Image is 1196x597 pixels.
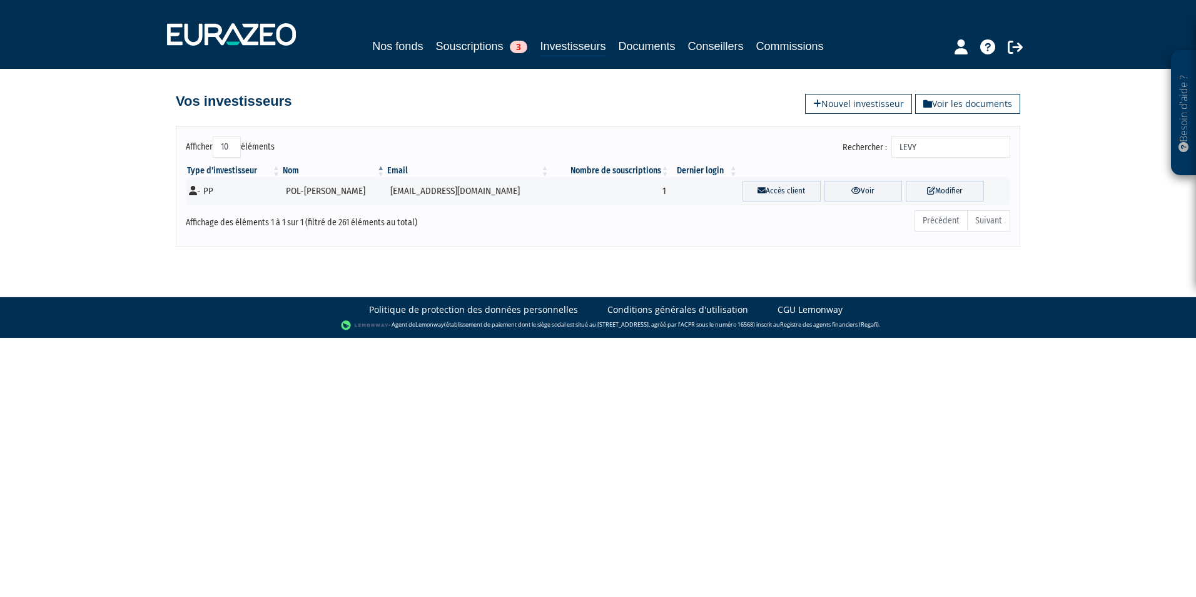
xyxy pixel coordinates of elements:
[372,38,423,55] a: Nos fonds
[186,165,281,177] th: Type d'investisseur : activer pour trier la colonne par ordre croissant
[619,38,676,55] a: Documents
[13,319,1183,332] div: - Agent de (établissement de paiement dont le siège social est situé au [STREET_ADDRESS], agréé p...
[739,165,1010,177] th: &nbsp;
[386,165,550,177] th: Email : activer pour trier la colonne par ordre croissant
[1177,57,1191,170] p: Besoin d'aide ?
[186,177,281,205] td: - PP
[607,304,748,316] a: Conditions générales d'utilisation
[415,320,444,329] a: Lemonway
[176,94,291,109] h4: Vos investisseurs
[167,23,296,46] img: 1732889491-logotype_eurazeo_blanc_rvb.png
[550,165,670,177] th: Nombre de souscriptions : activer pour trier la colonne par ordre croissant
[550,177,670,205] td: 1
[213,136,241,158] select: Afficheréléments
[742,181,821,202] a: Accès client
[688,38,744,55] a: Conseillers
[891,136,1010,158] input: Rechercher :
[281,177,386,205] td: POL-[PERSON_NAME]
[780,320,879,329] a: Registre des agents financiers (Regafi)
[186,209,519,229] div: Affichage des éléments 1 à 1 sur 1 (filtré de 261 éléments au total)
[186,136,275,158] label: Afficher éléments
[386,177,550,205] td: [EMAIL_ADDRESS][DOMAIN_NAME]
[510,41,527,53] span: 3
[540,38,606,57] a: Investisseurs
[369,304,578,316] a: Politique de protection des données personnelles
[341,319,389,332] img: logo-lemonway.png
[671,165,739,177] th: Dernier login : activer pour trier la colonne par ordre croissant
[756,38,824,55] a: Commissions
[435,38,527,55] a: Souscriptions3
[906,181,984,202] a: Modifier
[281,165,386,177] th: Nom : activer pour trier la colonne par ordre d&eacute;croissant
[805,94,912,114] a: Nouvel investisseur
[778,304,843,316] a: CGU Lemonway
[915,94,1020,114] a: Voir les documents
[824,181,903,202] a: Voir
[843,136,1010,158] label: Rechercher :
